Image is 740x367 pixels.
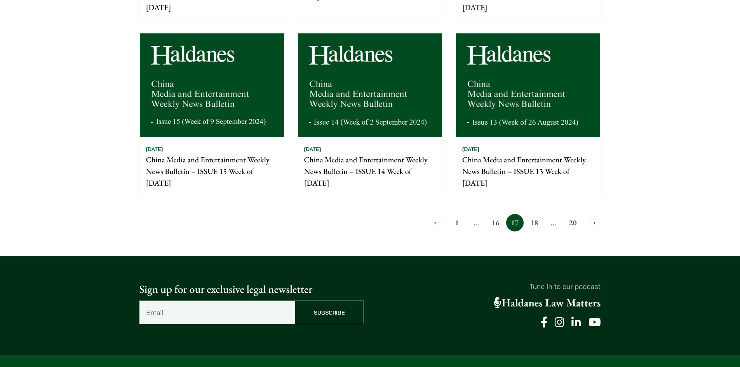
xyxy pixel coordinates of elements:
[298,33,442,195] a: [DATE] China Media and Entertainment Weekly News Bulletin – ISSUE 14 Week of [DATE]
[494,296,601,310] a: Haldanes Law Matters
[462,146,479,153] time: [DATE]
[456,33,601,195] a: [DATE] China Media and Entertainment Weekly News Bulletin – ISSUE 13 Week of [DATE]
[506,214,524,231] span: 17
[139,214,601,231] nav: Posts pagination
[146,146,163,153] time: [DATE]
[304,146,321,153] time: [DATE]
[304,154,436,189] p: China Media and Entertainment Weekly News Bulletin – ISSUE 14 Week of [DATE]
[545,214,562,231] span: …
[139,281,364,297] p: Sign up for our exclusive legal newsletter
[462,154,594,189] p: China Media and Entertainment Weekly News Bulletin – ISSUE 13 Week of [DATE]
[146,154,278,189] p: China Media and Entertainment Weekly News Bulletin – ISSUE 15 Week of [DATE]
[467,214,485,231] span: …
[139,301,295,324] input: Email
[295,301,364,324] input: Subscribe
[448,214,466,231] a: 1
[376,281,601,292] p: Tune in to our podcast
[139,33,284,195] a: [DATE] China Media and Entertainment Weekly News Bulletin – ISSUE 15 Week of [DATE]
[564,214,582,231] a: 20
[429,214,446,231] a: ←
[487,214,504,231] a: 16
[525,214,543,231] a: 18
[583,214,601,231] a: →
